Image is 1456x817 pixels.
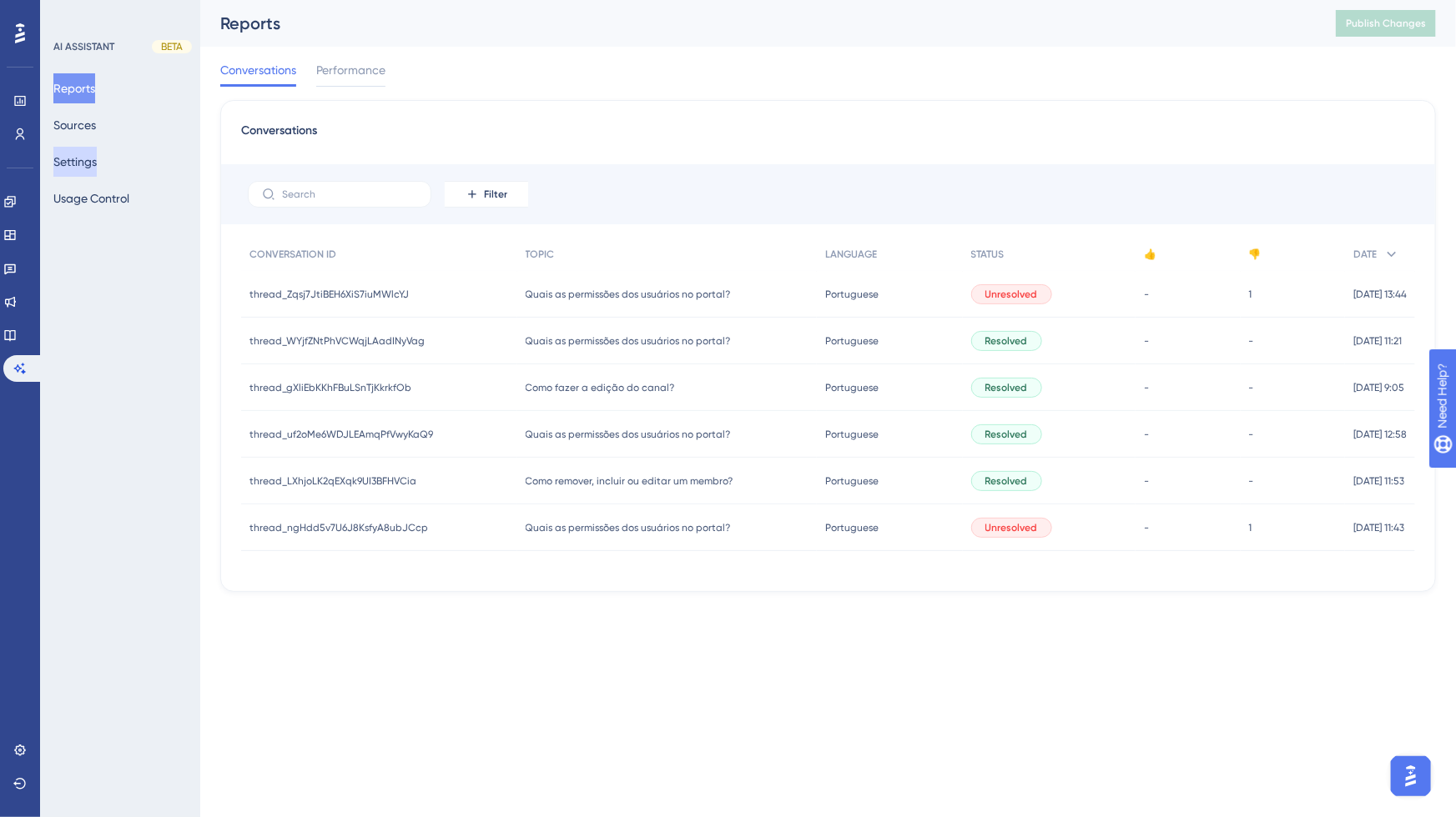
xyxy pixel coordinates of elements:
[484,188,507,201] span: Filter
[825,381,879,394] span: Portuguese
[985,334,1028,348] span: Resolved
[1386,751,1436,801] iframe: UserGuiding AI Assistant Launcher
[53,183,129,213] button: Usage Control
[1353,288,1407,301] span: [DATE] 13:44
[1353,334,1402,348] span: [DATE] 11:21
[526,521,731,534] span: Quais as permissões dos usuários no portal?
[825,288,879,301] span: Portuguese
[249,288,409,301] span: thread_Zqsj7JtiBEH6XiS7iuMWlcYJ
[985,428,1028,441] span: Resolved
[1353,381,1404,394] span: [DATE] 9:05
[985,288,1038,301] span: Unresolved
[825,521,879,534] span: Portuguese
[249,381,411,394] span: thread_gXliEbKKhFBuLSnTjKkrkfOb
[1353,248,1377,261] span: DATE
[1144,521,1149,534] span: -
[249,474,416,488] span: thread_LXhjoLK2qEXqk9UI3BFHVCia
[1336,10,1436,37] button: Publish Changes
[53,73,95,103] button: Reports
[985,381,1028,394] span: Resolved
[1249,521,1252,534] span: 1
[825,428,879,441] span: Portuguese
[526,248,555,261] span: TOPIC
[526,288,731,301] span: Quais as permissões dos usuários no portal?
[1353,474,1404,488] span: [DATE] 11:53
[1144,428,1149,441] span: -
[526,381,675,394] span: Como fazer a edição do canal?
[985,474,1028,488] span: Resolved
[1144,334,1149,348] span: -
[971,248,1005,261] span: STATUS
[249,248,336,261] span: CONVERSATION ID
[1249,474,1254,488] span: -
[825,474,879,488] span: Portuguese
[1144,288,1149,301] span: -
[1249,428,1254,441] span: -
[220,12,1294,35] div: Reports
[1353,521,1404,534] span: [DATE] 11:43
[526,428,731,441] span: Quais as permissões dos usuários no portal?
[1353,428,1407,441] span: [DATE] 12:58
[1249,381,1254,394] span: -
[445,181,528,208] button: Filter
[1249,288,1252,301] span: 1
[152,40,192,53] div: BETA
[825,334,879,348] span: Portuguese
[1144,381,1149,394] span: -
[1346,17,1426,30] span: Publish Changes
[241,121,317,151] span: Conversations
[526,474,733,488] span: Como remover, incluir ou editar um membro?
[1249,334,1254,348] span: -
[249,428,433,441] span: thread_uf2oMe6WDJLEAmqPfVwyKaQ9
[1249,248,1262,261] span: 👎
[282,188,417,200] input: Search
[53,40,114,53] div: AI ASSISTANT
[985,521,1038,534] span: Unresolved
[316,60,385,80] span: Performance
[249,521,428,534] span: thread_ngHdd5v7U6J8KsfyA8ubJCcp
[249,334,425,348] span: thread_WYjfZNtPhVCWqjLAadINyVag
[1144,474,1149,488] span: -
[1144,248,1156,261] span: 👍
[825,248,877,261] span: LANGUAGE
[39,4,104,24] span: Need Help?
[526,334,731,348] span: Quais as permissões dos usuários no portal?
[53,110,96,140] button: Sources
[53,147,97,177] button: Settings
[220,60,296,80] span: Conversations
